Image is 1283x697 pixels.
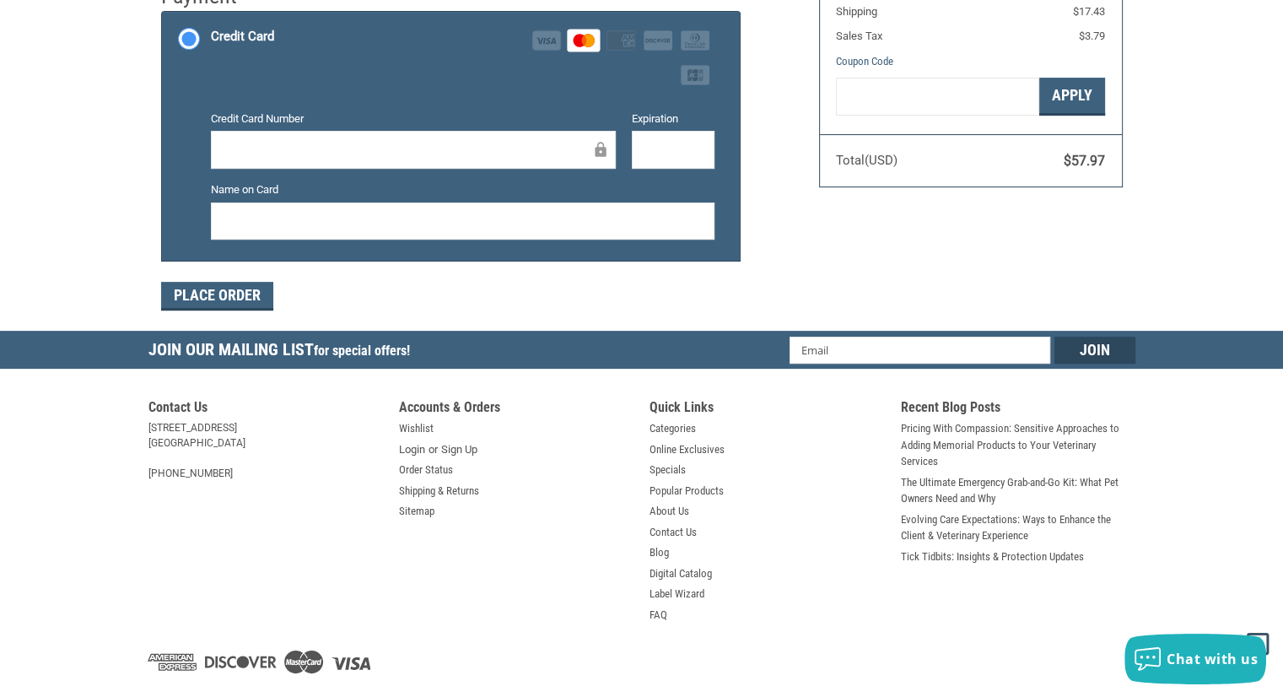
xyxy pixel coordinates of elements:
a: Contact Us [650,524,697,541]
span: $57.97 [1064,153,1105,169]
a: Blog [650,544,669,561]
input: Gift Certificate or Coupon Code [836,78,1039,116]
span: Sales Tax [836,30,882,42]
h5: Quick Links [650,399,884,420]
a: Label Wizard [650,586,704,602]
a: Online Exclusives [650,441,725,458]
span: for special offers! [314,343,410,359]
a: Evolving Care Expectations: Ways to Enhance the Client & Veterinary Experience [901,511,1135,544]
a: The Ultimate Emergency Grab-and-Go Kit: What Pet Owners Need and Why [901,474,1135,507]
h5: Contact Us [148,399,383,420]
input: Join [1054,337,1135,364]
a: Wishlist [399,420,434,437]
a: Specials [650,462,686,478]
a: Tick Tidbits: Insights & Protection Updates [901,548,1084,565]
span: Chat with us [1167,650,1258,668]
h5: Join Our Mailing List [148,331,418,374]
a: Coupon Code [836,55,893,68]
address: [STREET_ADDRESS] [GEOGRAPHIC_DATA] [PHONE_NUMBER] [148,420,383,481]
span: Shipping [836,5,877,18]
a: Login [399,441,425,458]
span: $3.79 [1079,30,1105,42]
h5: Recent Blog Posts [901,399,1135,420]
label: Name on Card [211,181,714,198]
a: Sign Up [441,441,477,458]
label: Expiration [632,111,714,127]
a: Categories [650,420,696,437]
span: Total (USD) [836,153,898,168]
a: Digital Catalog [650,565,712,582]
label: Credit Card Number [211,111,616,127]
a: Sitemap [399,503,434,520]
div: Credit Card [211,23,274,51]
button: Apply [1039,78,1105,116]
a: Shipping & Returns [399,483,479,500]
a: About Us [650,503,689,520]
a: FAQ [650,607,667,624]
button: Place Order [161,282,273,311]
input: Email [790,337,1050,364]
h5: Accounts & Orders [399,399,633,420]
span: or [418,441,448,458]
a: Pricing With Compassion: Sensitive Approaches to Adding Memorial Products to Your Veterinary Serv... [901,420,1135,470]
a: Order Status [399,462,453,478]
span: $17.43 [1073,5,1105,18]
a: Popular Products [650,483,724,500]
button: Chat with us [1124,634,1266,684]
